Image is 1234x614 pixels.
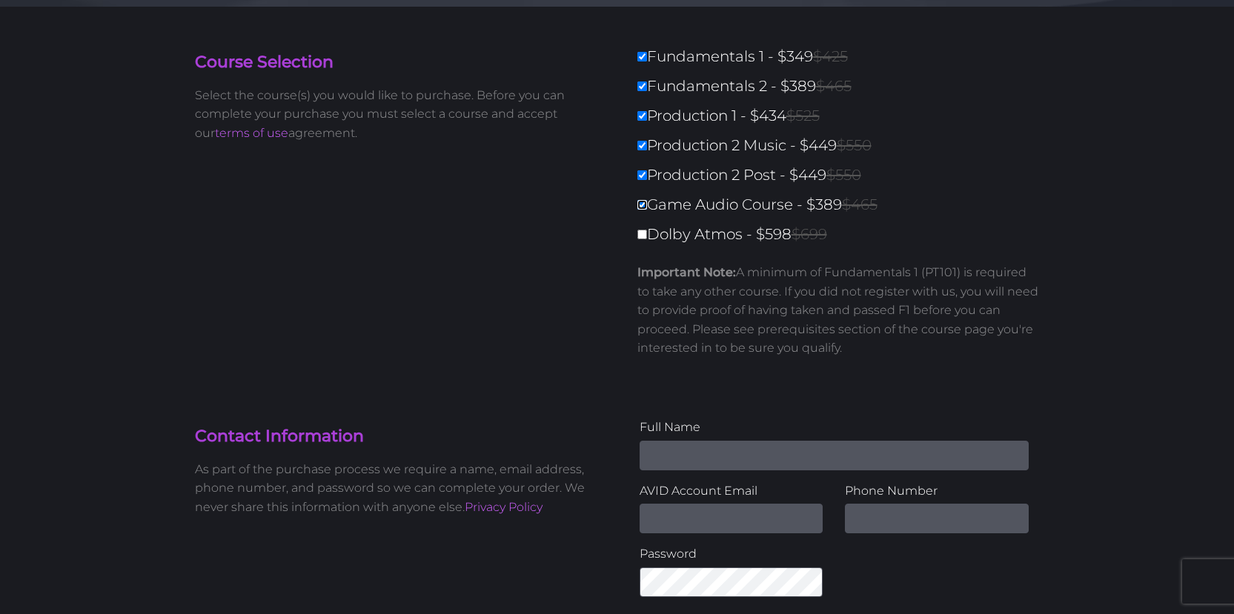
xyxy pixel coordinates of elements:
[837,136,872,154] span: $550
[842,196,878,213] span: $465
[195,425,606,448] h4: Contact Information
[637,81,647,91] input: Fundamentals 2 - $389$465
[640,481,823,501] label: AVID Account Email
[215,126,288,140] a: terms of use
[637,52,647,61] input: Fundamentals 1 - $349$425
[637,133,1049,158] label: Production 2 Music - $449
[637,170,647,180] input: Production 2 Post - $449$550
[637,73,1049,99] label: Fundamentals 2 - $389
[845,481,1029,501] label: Phone Number
[195,51,606,74] h4: Course Selection
[637,111,647,121] input: Production 1 - $434$525
[195,86,606,143] p: Select the course(s) you would like to purchase. Before you can complete your purchase you must s...
[637,221,1049,247] label: Dolby Atmos - $598
[816,77,852,95] span: $465
[637,263,1040,358] p: A minimum of Fundamentals 1 (PT101) is required to take any other course. If you did not register...
[195,460,606,517] p: As part of the purchase process we require a name, email address, phone number, and password so w...
[637,162,1049,188] label: Production 2 Post - $449
[826,166,861,184] span: $550
[637,141,647,150] input: Production 2 Music - $449$550
[637,230,647,239] input: Dolby Atmos - $598$699
[640,418,1029,437] label: Full Name
[786,107,820,124] span: $525
[640,544,823,564] label: Password
[813,47,848,65] span: $425
[637,192,1049,218] label: Game Audio Course - $389
[637,265,736,279] strong: Important Note:
[637,103,1049,129] label: Production 1 - $434
[792,225,827,243] span: $699
[637,200,647,210] input: Game Audio Course - $389$465
[637,44,1049,70] label: Fundamentals 1 - $349
[465,500,543,514] a: Privacy Policy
